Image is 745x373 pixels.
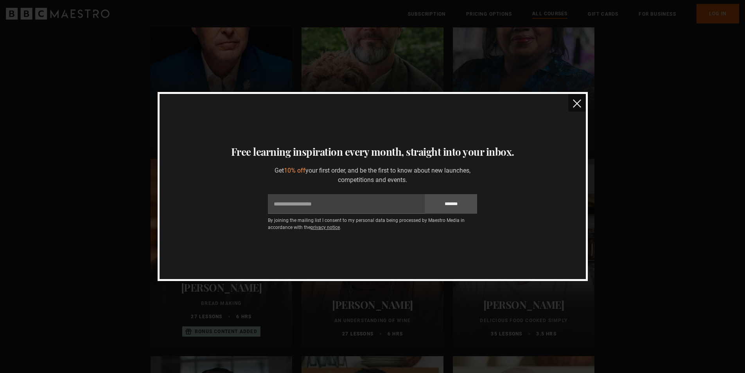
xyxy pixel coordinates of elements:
[284,167,305,174] span: 10% off
[268,217,477,231] p: By joining the mailing list I consent to my personal data being processed by Maestro Media in acc...
[268,166,477,185] p: Get your first order, and be the first to know about new launches, competitions and events.
[169,144,576,160] h3: Free learning inspiration every month, straight into your inbox.
[311,225,340,230] a: privacy notice
[568,94,586,112] button: close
